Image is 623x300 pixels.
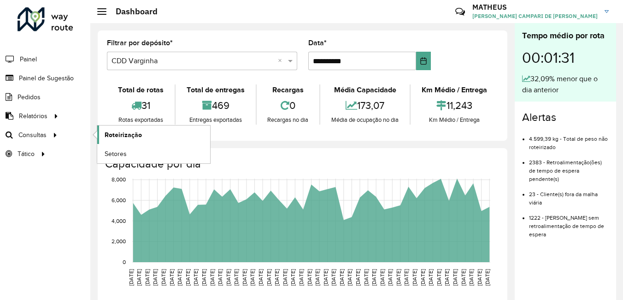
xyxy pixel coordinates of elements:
text: 4,000 [112,218,126,224]
text: 6,000 [112,197,126,203]
div: Recargas no dia [259,115,317,125]
div: 11,243 [413,96,496,115]
text: [DATE] [274,269,280,286]
li: 1222 - [PERSON_NAME] sem retroalimentação de tempo de espera [529,207,609,239]
span: Tático [18,149,35,159]
span: Setores [105,149,127,159]
h3: MATHEUS [472,3,598,12]
text: [DATE] [152,269,158,286]
text: [DATE] [387,269,393,286]
text: [DATE] [411,269,417,286]
text: [DATE] [193,269,199,286]
text: [DATE] [185,269,191,286]
li: 23 - Cliente(s) fora da malha viária [529,183,609,207]
text: [DATE] [169,269,175,286]
text: [DATE] [241,269,247,286]
h2: Dashboard [106,6,158,17]
div: Km Médio / Entrega [413,115,496,125]
text: [DATE] [403,269,409,286]
span: Painel [20,54,37,64]
text: [DATE] [282,269,288,286]
text: [DATE] [339,269,345,286]
span: Roteirização [105,130,142,140]
span: Relatórios [19,111,47,121]
div: Rotas exportadas [109,115,172,125]
div: 173,07 [323,96,407,115]
text: [DATE] [428,269,434,286]
text: [DATE] [144,269,150,286]
text: [DATE] [258,269,264,286]
div: Recargas [259,84,317,96]
text: [DATE] [371,269,377,286]
text: [DATE] [209,269,215,286]
text: [DATE] [136,269,142,286]
text: 2,000 [112,239,126,245]
text: [DATE] [444,269,450,286]
span: Clear all [278,55,286,66]
text: [DATE] [201,269,207,286]
div: 31 [109,96,172,115]
text: [DATE] [436,269,442,286]
a: Setores [97,144,210,163]
h4: Alertas [522,111,609,124]
text: [DATE] [176,269,182,286]
text: [DATE] [355,269,361,286]
h4: Capacidade por dia [105,157,498,171]
text: [DATE] [460,269,466,286]
text: [DATE] [314,269,320,286]
text: [DATE] [452,269,458,286]
text: [DATE] [323,269,329,286]
text: [DATE] [128,269,134,286]
label: Data [308,37,327,48]
text: 0 [123,259,126,265]
div: 469 [178,96,253,115]
text: [DATE] [420,269,426,286]
span: [PERSON_NAME] CAMPARI DE [PERSON_NAME] [472,12,598,20]
text: [DATE] [225,269,231,286]
span: Consultas [18,130,47,140]
text: [DATE] [233,269,239,286]
text: 8,000 [112,177,126,183]
div: 32,09% menor que o dia anterior [522,73,609,96]
div: Total de rotas [109,84,172,96]
div: 00:01:31 [522,42,609,73]
div: 0 [259,96,317,115]
div: Média de ocupação no dia [323,115,407,125]
a: Contato Rápido [450,2,470,22]
text: [DATE] [298,269,304,286]
text: [DATE] [484,269,490,286]
text: [DATE] [249,269,255,286]
text: [DATE] [330,269,336,286]
text: [DATE] [476,269,482,286]
text: [DATE] [217,269,223,286]
li: 2383 - Retroalimentação(ões) de tempo de espera pendente(s) [529,151,609,183]
text: [DATE] [290,269,296,286]
span: Painel de Sugestão [19,73,74,83]
div: Tempo médio por rota [522,30,609,42]
div: Total de entregas [178,84,253,96]
li: 4.599,39 kg - Total de peso não roteirizado [529,128,609,151]
span: Pedidos [18,92,41,102]
text: [DATE] [306,269,312,286]
text: [DATE] [347,269,353,286]
label: Filtrar por depósito [107,37,173,48]
button: Choose Date [416,52,431,70]
div: Km Médio / Entrega [413,84,496,96]
text: [DATE] [160,269,166,286]
div: Média Capacidade [323,84,407,96]
text: [DATE] [395,269,401,286]
text: [DATE] [468,269,474,286]
text: [DATE] [363,269,369,286]
text: [DATE] [379,269,385,286]
a: Roteirização [97,126,210,144]
text: [DATE] [266,269,272,286]
div: Entregas exportadas [178,115,253,125]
